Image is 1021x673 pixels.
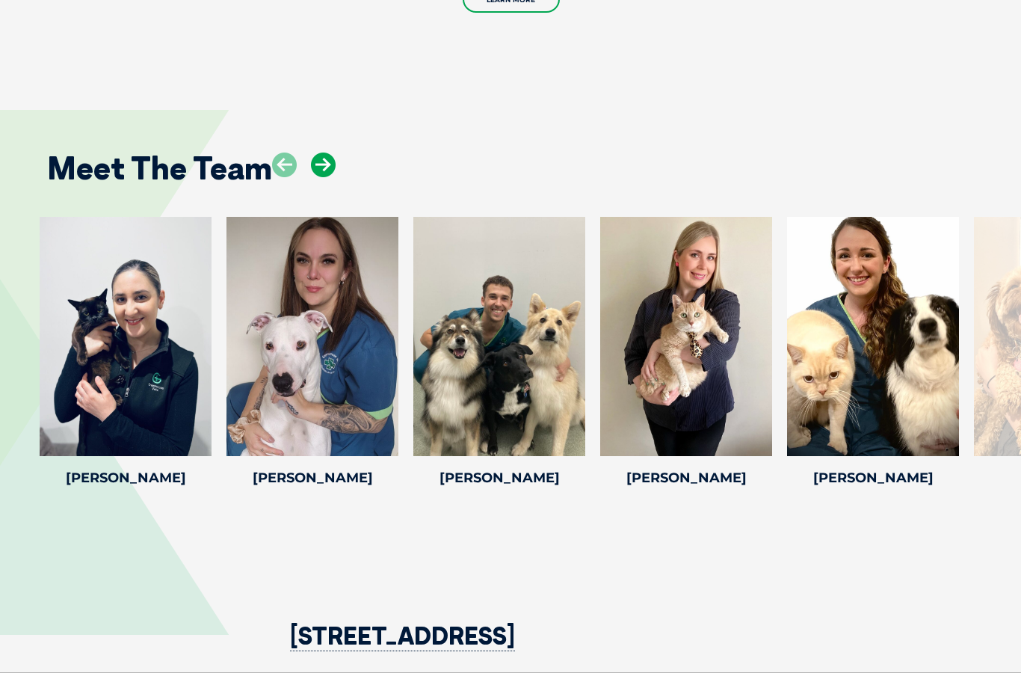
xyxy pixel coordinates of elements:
[226,471,398,485] h4: [PERSON_NAME]
[600,471,772,485] h4: [PERSON_NAME]
[47,153,272,184] h2: Meet The Team
[40,471,212,485] h4: [PERSON_NAME]
[787,471,959,485] h4: [PERSON_NAME]
[413,471,585,485] h4: [PERSON_NAME]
